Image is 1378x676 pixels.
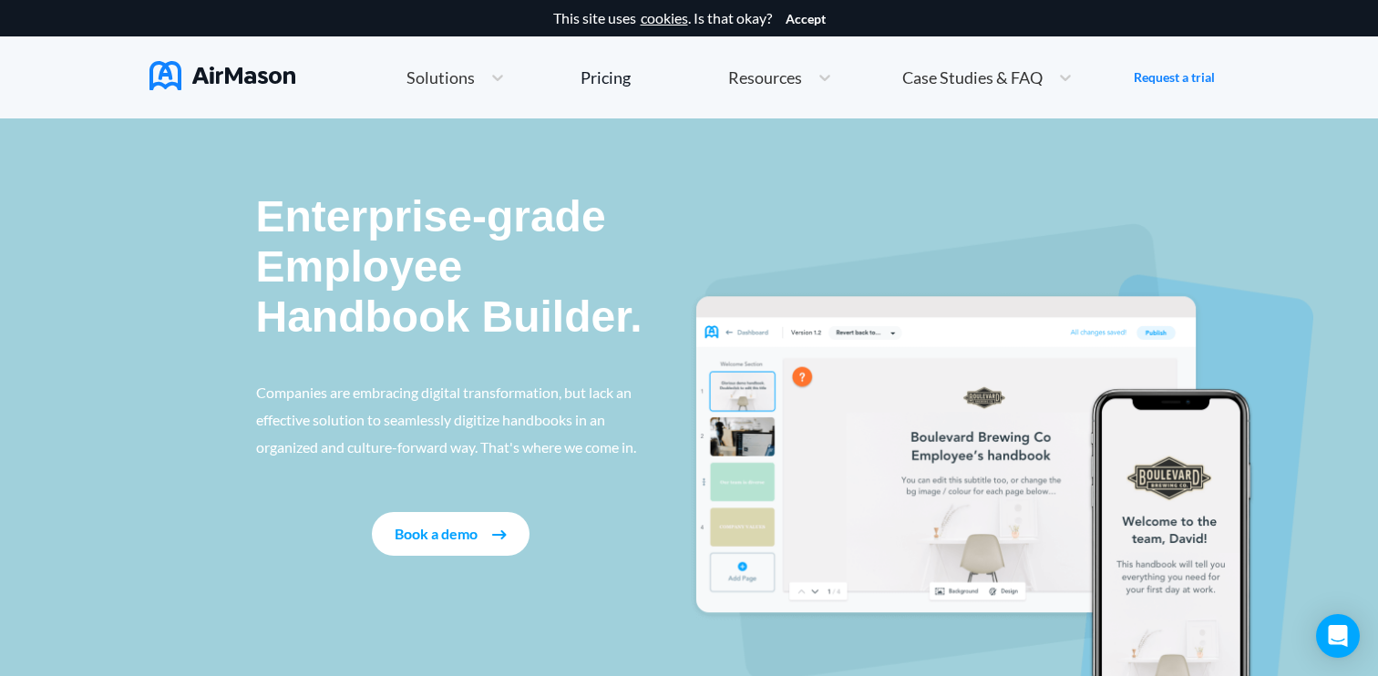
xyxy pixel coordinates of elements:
[256,379,646,461] p: Companies are embracing digital transformation, but lack an effective solution to seamlessly digi...
[581,61,631,94] a: Pricing
[149,61,295,90] img: AirMason Logo
[406,69,475,86] span: Solutions
[581,69,631,86] div: Pricing
[902,69,1043,86] span: Case Studies & FAQ
[1316,614,1360,658] div: Open Intercom Messenger
[641,10,688,26] a: cookies
[372,512,530,556] button: Book a demo
[728,69,802,86] span: Resources
[1134,68,1215,87] a: Request a trial
[786,12,826,26] button: Accept cookies
[256,191,646,343] p: Enterprise-grade Employee Handbook Builder.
